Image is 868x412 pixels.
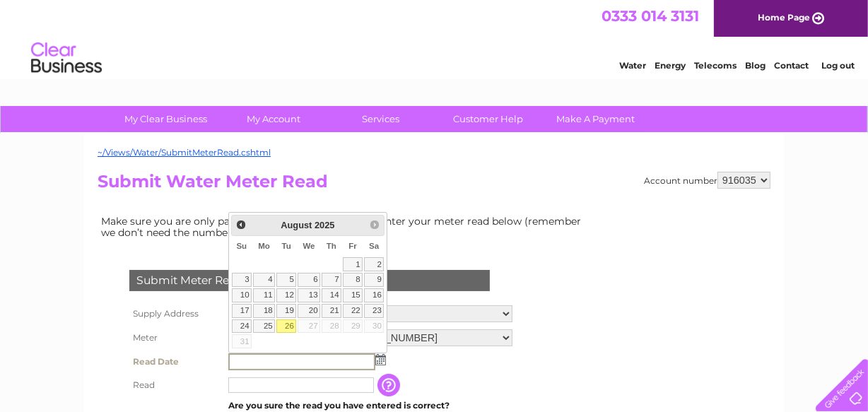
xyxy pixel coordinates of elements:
a: 2 [364,257,384,271]
div: Account number [644,172,770,189]
a: 3 [232,273,252,287]
a: Contact [774,60,809,71]
a: 8 [343,273,363,287]
a: ~/Views/Water/SubmitMeterRead.cshtml [98,147,271,158]
div: Clear Business is a trading name of Verastar Limited (registered in [GEOGRAPHIC_DATA] No. 3667643... [101,8,769,69]
a: Telecoms [694,60,737,71]
span: Sunday [236,242,247,250]
a: 17 [232,304,252,318]
a: 23 [364,304,384,318]
span: Tuesday [282,242,291,250]
img: logo.png [30,37,102,80]
a: My Account [216,106,332,132]
a: My Clear Business [108,106,225,132]
a: 0333 014 3131 [602,7,699,25]
a: Make A Payment [538,106,655,132]
a: 1 [343,257,363,271]
td: Make sure you are only paying for what you use. Simply enter your meter read below (remember we d... [98,212,592,242]
span: Saturday [369,242,379,250]
span: Wednesday [303,242,315,250]
a: 15 [343,288,363,302]
span: August [281,220,312,230]
img: ... [375,354,386,365]
a: Energy [655,60,686,71]
span: Thursday [327,242,336,250]
a: Prev [233,217,250,233]
a: Water [619,60,646,71]
a: Log out [821,60,855,71]
span: Prev [235,219,247,230]
a: 6 [298,273,320,287]
a: 10 [232,288,252,302]
th: Supply Address [126,302,225,326]
a: 20 [298,304,320,318]
th: Read [126,374,225,396]
a: 16 [364,288,384,302]
a: 12 [276,288,296,302]
a: 25 [253,319,275,334]
a: 7 [322,273,341,287]
th: Meter [126,326,225,350]
a: 18 [253,304,275,318]
h2: Submit Water Meter Read [98,172,770,199]
span: Friday [348,242,357,250]
a: 26 [276,319,296,334]
a: Services [323,106,440,132]
a: 9 [364,273,384,287]
a: 4 [253,273,275,287]
span: Monday [258,242,270,250]
a: 22 [343,304,363,318]
input: Information [377,374,403,396]
a: 24 [232,319,252,334]
a: 14 [322,288,341,302]
th: Read Date [126,350,225,374]
a: 19 [276,304,296,318]
a: Customer Help [430,106,547,132]
a: 5 [276,273,296,287]
a: 13 [298,288,320,302]
span: 2025 [315,220,334,230]
a: 21 [322,304,341,318]
a: Blog [745,60,766,71]
div: Submit Meter Read [129,270,490,291]
a: 11 [253,288,275,302]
